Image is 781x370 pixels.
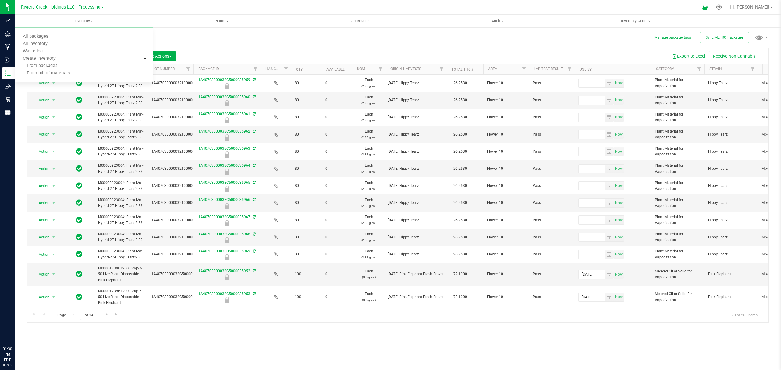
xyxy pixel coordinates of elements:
[5,18,11,24] inline-svg: Analytics
[614,199,624,207] span: select
[151,80,203,86] span: 1A4070300000321000001019
[151,114,203,120] span: 1A4070300000321000001019
[295,97,318,103] span: 80
[533,114,571,120] span: Pass
[709,51,759,61] button: Receive Non-Cannabis
[76,130,82,139] span: In Sync
[50,199,58,207] span: select
[193,100,261,106] div: Final Check Lock
[198,232,250,236] a: 1A4070300003BC5000035968
[376,64,386,74] a: Filter
[533,97,571,103] span: Pass
[655,163,701,174] span: Plant Material for Vaporization
[614,250,624,259] span: select
[198,163,250,168] a: 1A4070300003BC5000035964
[654,35,691,40] button: Manage package tags
[76,250,82,258] span: In Sync
[605,270,614,279] span: select
[261,64,291,75] th: Has COA
[356,197,382,209] span: Each
[198,67,219,71] a: Package ID
[33,165,50,173] span: Action
[356,100,382,106] p: (2.83 g ea.)
[614,113,624,122] span: select
[50,130,58,139] span: select
[295,166,318,172] span: 80
[700,32,749,43] button: Sync METRC Packages
[452,67,473,72] a: Total THC%
[183,64,193,74] a: Filter
[151,149,203,155] span: 1A4070300000321000001019
[356,151,382,157] p: (2.83 g ea.)
[708,183,754,189] span: Hippy Tearz
[142,51,176,61] button: Bulk Actions
[98,231,144,243] span: M00000923004: Plant Mat-Hybrid-27-Hippy Tearz-2.83
[198,249,250,253] a: 1A4070300003BC5000035969
[198,269,250,273] a: 1A4070300003BC5000035952
[15,63,57,69] span: From packages
[325,149,348,155] span: 0
[709,67,722,71] a: Strain
[76,198,82,207] span: In Sync
[655,214,701,226] span: Plant Material for Vaporization
[281,64,291,74] a: Filter
[290,15,428,27] a: Lab Results
[356,163,382,174] span: Each
[356,112,382,123] span: Each
[356,94,382,106] span: Each
[487,132,525,137] span: Flower 10
[76,216,82,224] span: In Sync
[193,134,261,141] div: Final Check Lock
[356,146,382,157] span: Each
[325,166,348,172] span: 0
[450,79,470,87] span: 26.2530
[429,18,566,24] span: Audit
[388,80,445,86] div: [DATE] Hippy Tearz
[33,199,50,207] span: Action
[98,77,144,89] span: M00000923004: Plant Mat-Hybrid-27-Hippy Tearz-2.83
[98,129,144,140] span: M00000923004: Plant Mat-Hybrid-27-Hippy Tearz-2.83
[98,248,144,260] span: M00000923004: Plant Mat-Hybrid-27-Hippy Tearz-2.83
[151,97,203,103] span: 1A4070300000321000001019
[614,293,624,301] span: Set Current date
[614,96,624,105] span: select
[198,112,250,116] a: 1A4070300003BC5000035961
[193,151,261,158] div: Final Check Lock
[614,147,624,156] span: Set Current date
[614,199,624,208] span: Set Current date
[356,186,382,192] p: (2.83 g ea.)
[605,216,614,224] span: select
[356,117,382,123] p: (2.83 g ea.)
[33,79,50,87] span: Action
[5,96,11,102] inline-svg: Retail
[50,96,58,105] span: select
[533,80,571,86] span: Pass
[533,149,571,155] span: Pass
[50,270,58,279] span: select
[668,51,709,61] button: Export to Excel
[614,164,624,173] span: Set Current date
[708,234,754,240] span: Hippy Tearz
[198,292,250,296] a: 1A4070300003BC5000035953
[33,147,50,156] span: Action
[295,183,318,189] span: 80
[27,34,393,43] input: Search Package ID, Item Name, SKU, Lot or Part Number...
[252,215,256,219] span: Sync from Compliance System
[33,130,50,139] span: Action
[487,200,525,206] span: Flower 10
[605,79,614,87] span: select
[388,234,445,240] div: [DATE] Hippy Tearz
[76,233,82,241] span: In Sync
[388,97,445,103] div: [DATE] Hippy Tearz
[15,56,64,61] span: Create inventory
[98,94,144,106] span: M00000923004: Plant Mat-Hybrid-27-Hippy Tearz-2.83
[533,183,571,189] span: Pass
[605,293,614,301] span: select
[112,311,121,319] a: Go to the last page
[15,18,153,24] span: Inventory
[487,114,525,120] span: Flower 10
[605,233,614,241] span: select
[15,15,153,27] a: Inventory All packages All inventory Waste log Create inventory From packages From bill of materials
[655,146,701,157] span: Plant Material for Vaporization
[50,293,58,301] span: select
